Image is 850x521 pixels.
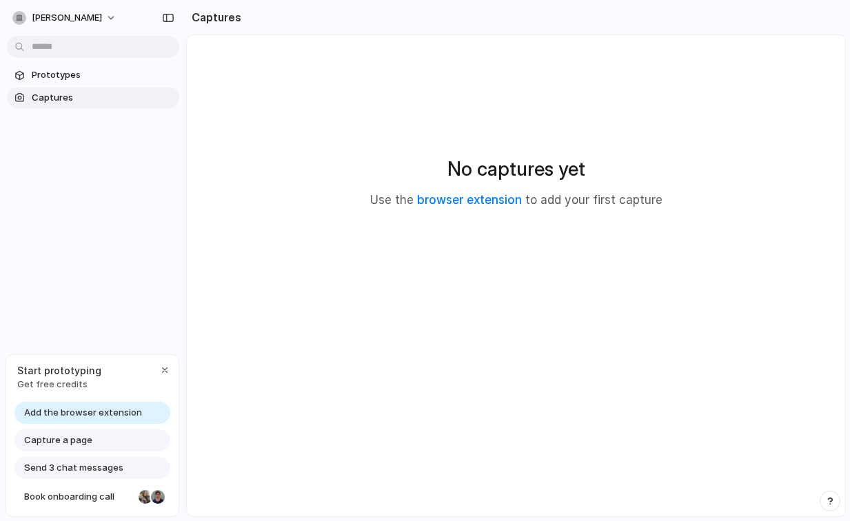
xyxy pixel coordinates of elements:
[24,406,142,420] span: Add the browser extension
[417,193,522,207] a: browser extension
[24,490,133,504] span: Book onboarding call
[7,88,179,108] a: Captures
[32,91,174,105] span: Captures
[32,11,102,25] span: [PERSON_NAME]
[17,378,101,391] span: Get free credits
[32,68,174,82] span: Prototypes
[137,489,154,505] div: Nicole Kubica
[24,433,92,447] span: Capture a page
[150,489,166,505] div: Christian Iacullo
[7,7,123,29] button: [PERSON_NAME]
[17,363,101,378] span: Start prototyping
[7,65,179,85] a: Prototypes
[186,9,241,25] h2: Captures
[24,461,123,475] span: Send 3 chat messages
[447,154,585,183] h2: No captures yet
[370,192,662,210] p: Use the to add your first capture
[14,486,170,508] a: Book onboarding call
